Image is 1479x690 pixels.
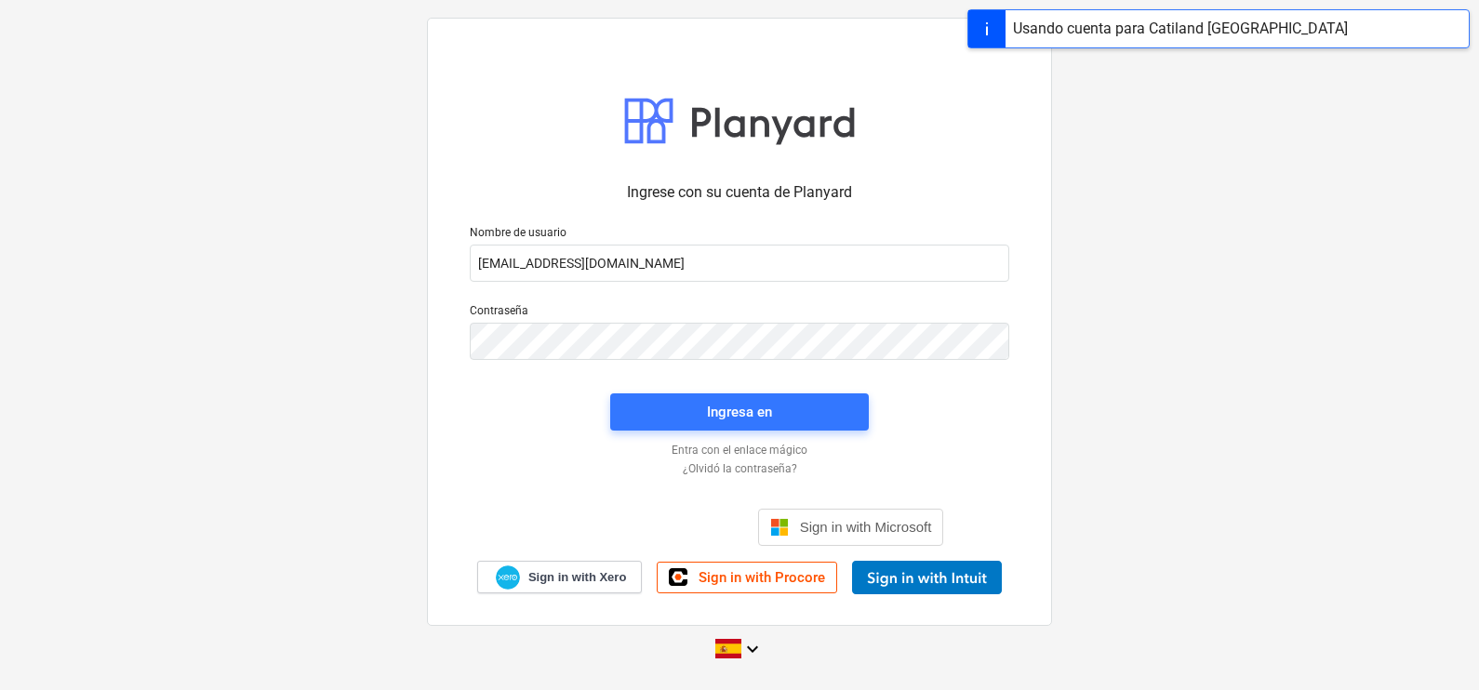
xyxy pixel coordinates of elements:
[1013,18,1348,40] div: Usando cuenta para Catiland [GEOGRAPHIC_DATA]
[528,569,626,586] span: Sign in with Xero
[610,393,869,431] button: Ingresa en
[770,518,789,537] img: Microsoft logo
[470,226,1009,245] p: Nombre de usuario
[800,519,932,535] span: Sign in with Microsoft
[699,569,825,586] span: Sign in with Procore
[470,245,1009,282] input: Nombre de usuario
[496,565,520,590] img: Xero logo
[657,562,837,593] a: Sign in with Procore
[477,561,643,593] a: Sign in with Xero
[707,400,772,424] div: Ingresa en
[470,181,1009,204] p: Ingrese con su cuenta de Planyard
[460,462,1019,477] a: ¿Olvidó la contraseña?
[470,304,1009,323] p: Contraseña
[460,444,1019,458] a: Entra con el enlace mágico
[741,638,764,660] i: keyboard_arrow_down
[526,507,753,548] iframe: Botón Iniciar sesión con Google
